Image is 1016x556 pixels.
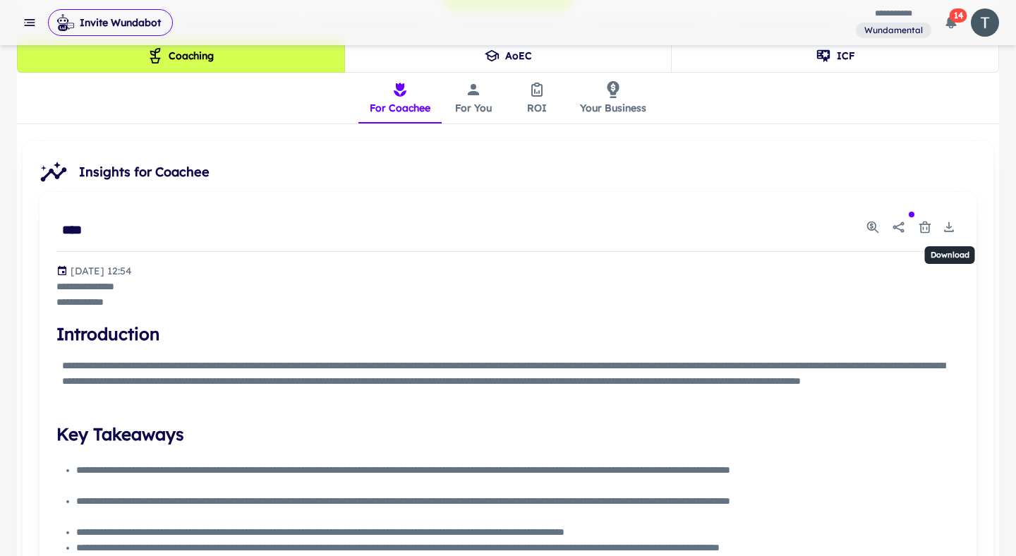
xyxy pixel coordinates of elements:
button: Usage Statistics [862,217,883,238]
button: Coaching [17,39,345,73]
img: photoURL [971,8,999,37]
button: Delete [914,217,936,238]
span: 14 [950,8,967,23]
div: insights tabs [358,73,658,123]
button: 14 [937,8,965,37]
div: Download [925,246,975,264]
button: ICF [671,39,999,73]
button: Download [938,217,960,238]
h4: Key Takeaways [56,421,960,447]
button: Your Business [569,73,658,123]
button: Report is currently shared [886,214,912,240]
span: Insights for Coachee [79,162,982,182]
button: ROI [505,73,569,123]
div: theme selection [17,39,999,73]
button: Invite Wundabot [48,9,173,36]
button: For You [442,73,505,123]
span: Invite Wundabot to record a meeting [48,8,173,37]
h4: Introduction [56,321,960,346]
button: AoEC [344,39,672,73]
span: You are a member of this workspace. Contact your workspace owner for assistance. [856,21,931,39]
span: Wundamental [859,24,929,37]
p: Generated at [71,263,132,279]
button: For Coachee [358,73,442,123]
